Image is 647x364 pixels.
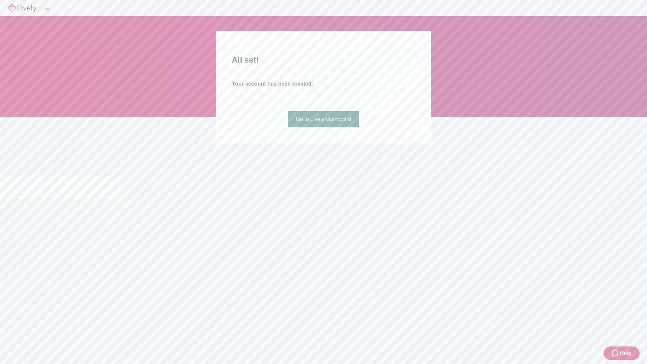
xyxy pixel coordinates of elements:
[612,349,620,357] svg: Zendesk support icon
[44,8,50,10] button: Log out
[288,111,360,127] a: Go to Lively dashboard
[604,346,640,360] button: Zendesk support iconHelp
[232,80,415,88] h4: Your account has been created.
[232,54,415,66] h2: All set!
[8,4,36,12] img: Lively
[620,349,631,357] span: Help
